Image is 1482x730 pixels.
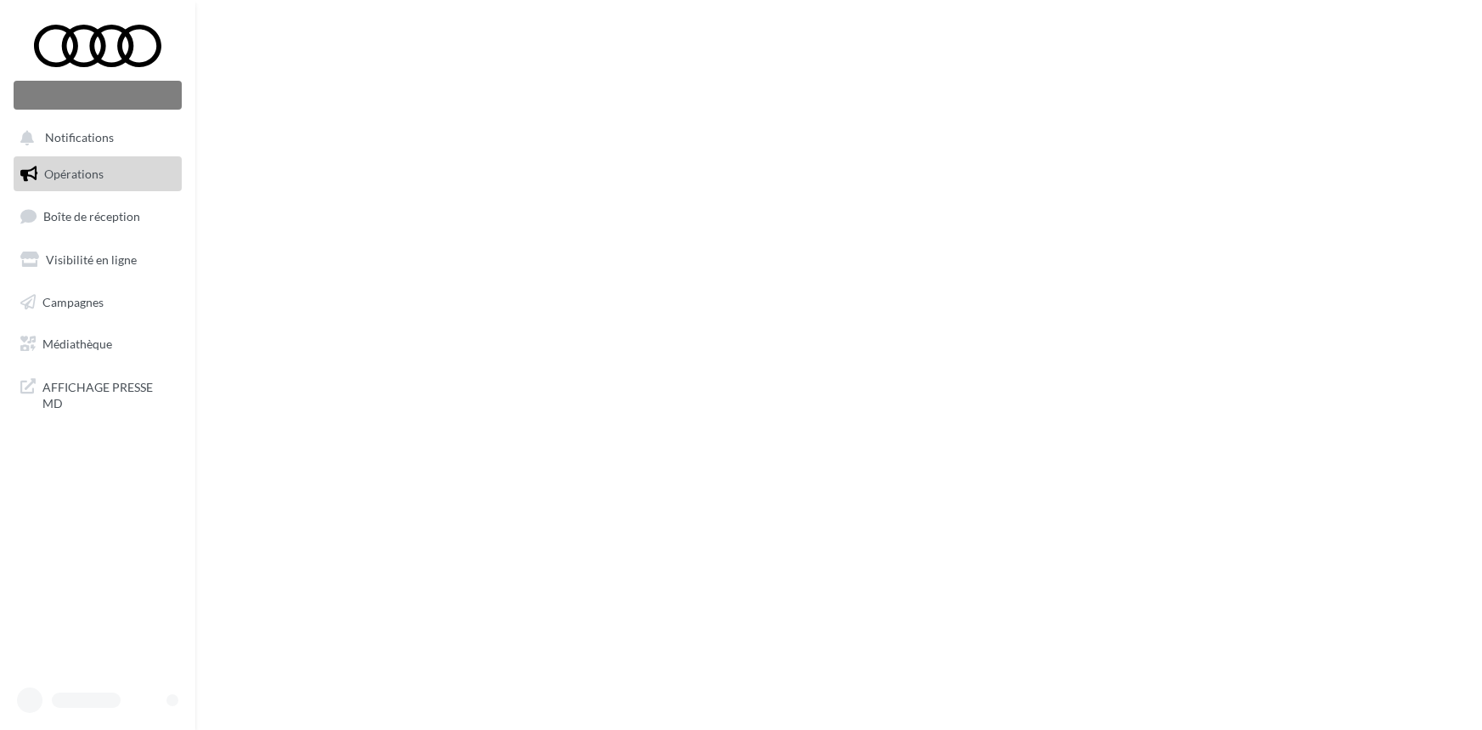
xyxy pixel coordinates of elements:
span: AFFICHAGE PRESSE MD [42,376,175,412]
span: Campagnes [42,294,104,308]
a: Campagnes [10,285,185,320]
a: Médiathèque [10,326,185,362]
a: AFFICHAGE PRESSE MD [10,369,185,419]
a: Opérations [10,156,185,192]
a: Boîte de réception [10,198,185,235]
a: Visibilité en ligne [10,242,185,278]
span: Visibilité en ligne [46,252,137,267]
span: Notifications [45,131,114,145]
span: Opérations [44,167,104,181]
span: Boîte de réception [43,209,140,224]
div: Nouvelle campagne [14,81,182,110]
span: Médiathèque [42,337,112,351]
